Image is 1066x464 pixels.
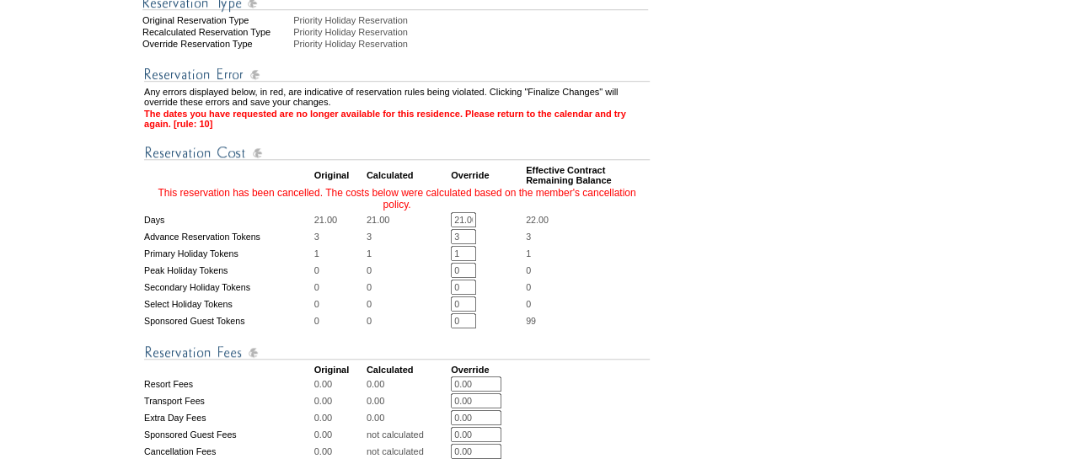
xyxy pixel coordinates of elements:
span: 1 [526,248,531,259]
td: 3 [314,229,365,244]
td: Days [144,212,313,227]
td: 0.00 [314,393,365,408]
td: Cancellation Fees [144,444,313,459]
td: 1 [314,246,365,261]
td: 0.00 [314,410,365,425]
td: Sponsored Guest Fees [144,427,313,442]
td: Advance Reservation Tokens [144,229,313,244]
td: 0 [314,296,365,312]
td: Any errors displayed below, in red, are indicative of reservation rules being violated. Clicking ... [144,87,650,107]
td: 0.00 [367,376,449,392]
td: Override [451,165,524,185]
td: The dates you have requested are no longer available for this residence. Please return to the cal... [144,109,650,129]
td: Extra Day Fees [144,410,313,425]
td: Select Holiday Tokens [144,296,313,312]
div: Override Reservation Type [142,39,292,49]
td: 0 [367,296,449,312]
span: 0 [526,282,531,292]
td: Peak Holiday Tokens [144,263,313,278]
td: Resort Fees [144,376,313,392]
td: Calculated [367,365,449,375]
td: Override [451,365,524,375]
td: 3 [367,229,449,244]
span: 3 [526,232,531,242]
td: This reservation has been cancelled. The costs below were calculated based on the member's cancel... [144,187,650,211]
td: Secondary Holiday Tokens [144,280,313,295]
td: 0 [367,313,449,328]
td: 0 [367,263,449,278]
td: not calculated [367,427,449,442]
div: Original Reservation Type [142,15,292,25]
td: 21.00 [314,212,365,227]
td: 0.00 [314,444,365,459]
td: 0 [314,313,365,328]
td: 0 [314,280,365,295]
img: Reservation Cost [144,142,650,163]
td: Original [314,165,365,185]
span: 99 [526,316,536,326]
div: Priority Holiday Reservation [293,39,651,49]
td: 0.00 [314,376,365,392]
td: 0 [314,263,365,278]
td: 0 [367,280,449,295]
td: Effective Contract Remaining Balance [526,165,650,185]
div: Priority Holiday Reservation [293,15,651,25]
span: 22.00 [526,215,549,225]
div: Recalculated Reservation Type [142,27,292,37]
td: Transport Fees [144,393,313,408]
img: Reservation Errors [144,64,650,85]
span: 0 [526,265,531,275]
td: 0.00 [314,427,365,442]
td: 0.00 [367,393,449,408]
span: 0 [526,299,531,309]
div: Priority Holiday Reservation [293,27,651,37]
img: Reservation Fees [144,342,650,363]
td: 21.00 [367,212,449,227]
td: Primary Holiday Tokens [144,246,313,261]
td: Original [314,365,365,375]
td: not calculated [367,444,449,459]
td: 0.00 [367,410,449,425]
td: 1 [367,246,449,261]
td: Sponsored Guest Tokens [144,313,313,328]
td: Calculated [367,165,449,185]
